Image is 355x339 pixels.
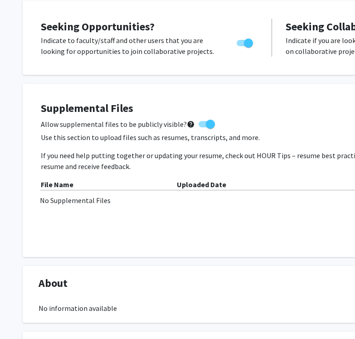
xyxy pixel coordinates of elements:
b: File Name [41,180,73,189]
span: About [39,275,68,291]
p: Indicate to faculty/staff and other users that you are looking for opportunities to join collabor... [41,35,219,57]
div: Toggle [233,35,258,48]
span: Allow supplemental files to be publicly visible? [41,119,195,130]
b: Uploaded Date [177,180,226,189]
iframe: Chat [7,298,39,332]
span: Seeking Opportunities? [41,19,155,34]
mat-icon: help [187,119,195,130]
